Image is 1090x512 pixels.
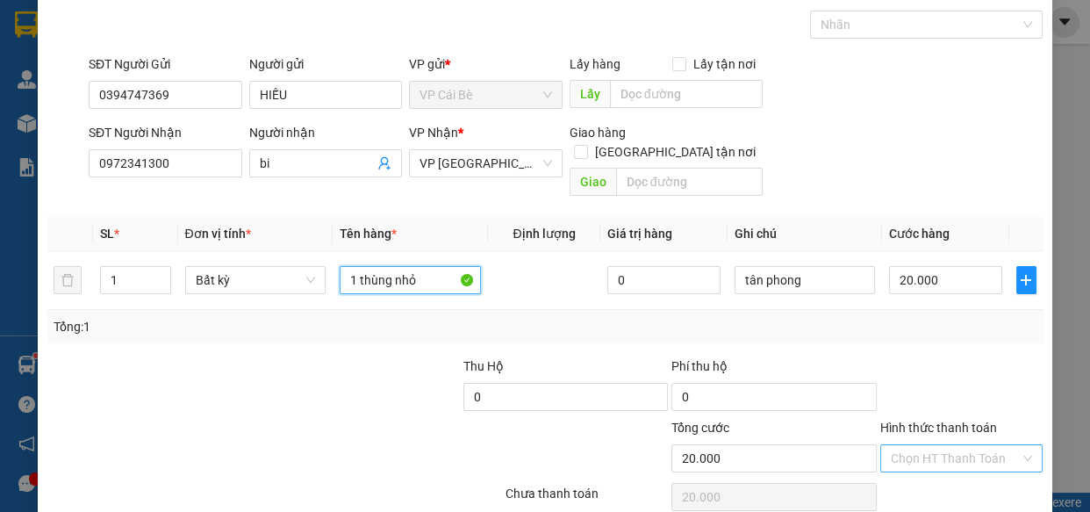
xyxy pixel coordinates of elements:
th: Ghi chú [728,217,883,251]
span: user-add [377,156,391,170]
span: Lấy hàng [570,57,620,71]
div: 0938323027 [15,57,250,82]
span: Định lượng [513,227,575,241]
span: plus [1017,273,1036,287]
span: Gửi: [15,17,42,35]
input: 0 [607,266,721,294]
input: Dọc đường [616,168,763,196]
div: SĐT Người Gửi [89,54,242,74]
input: Dọc đường [610,80,763,108]
span: Nhận: [262,17,305,35]
span: Lấy [570,80,610,108]
div: 0937466056 [262,78,441,103]
button: delete [54,266,82,294]
span: Thu Hộ [463,359,504,373]
div: VP Cái Bè [15,15,250,36]
div: Người nhận [249,123,403,142]
div: CƯỜNG [262,57,441,78]
div: VP [GEOGRAPHIC_DATA] [262,15,441,57]
div: 120.000 [13,113,253,134]
input: Ghi Chú [735,266,876,294]
button: plus [1016,266,1036,294]
span: Bất kỳ [196,267,316,293]
span: VP Cái Bè [420,82,552,108]
div: Người gửi [249,54,403,74]
span: Giao hàng [570,126,626,140]
label: Hình thức thanh toán [880,421,997,435]
span: Giao [570,168,616,196]
input: VD: Bàn, Ghế [340,266,481,294]
span: Cước hàng [889,227,950,241]
span: Giá trị hàng [607,227,672,241]
span: Tổng cước [671,421,729,435]
span: Tên hàng [340,227,397,241]
span: Rồi : [13,115,42,133]
span: [GEOGRAPHIC_DATA] tận nơi [588,142,763,162]
div: Phí thu hộ [671,357,876,383]
div: Tổng: 1 [54,317,422,336]
div: VP gửi [409,54,563,74]
span: VP Sài Gòn [420,150,552,177]
div: ĐIỂM([GEOGRAPHIC_DATA]) [15,36,250,57]
span: SL [100,227,114,241]
span: VP Nhận [409,126,458,140]
span: Lấy tận nơi [686,54,763,74]
span: Đơn vị tính [185,227,251,241]
div: SĐT Người Nhận [89,123,242,142]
